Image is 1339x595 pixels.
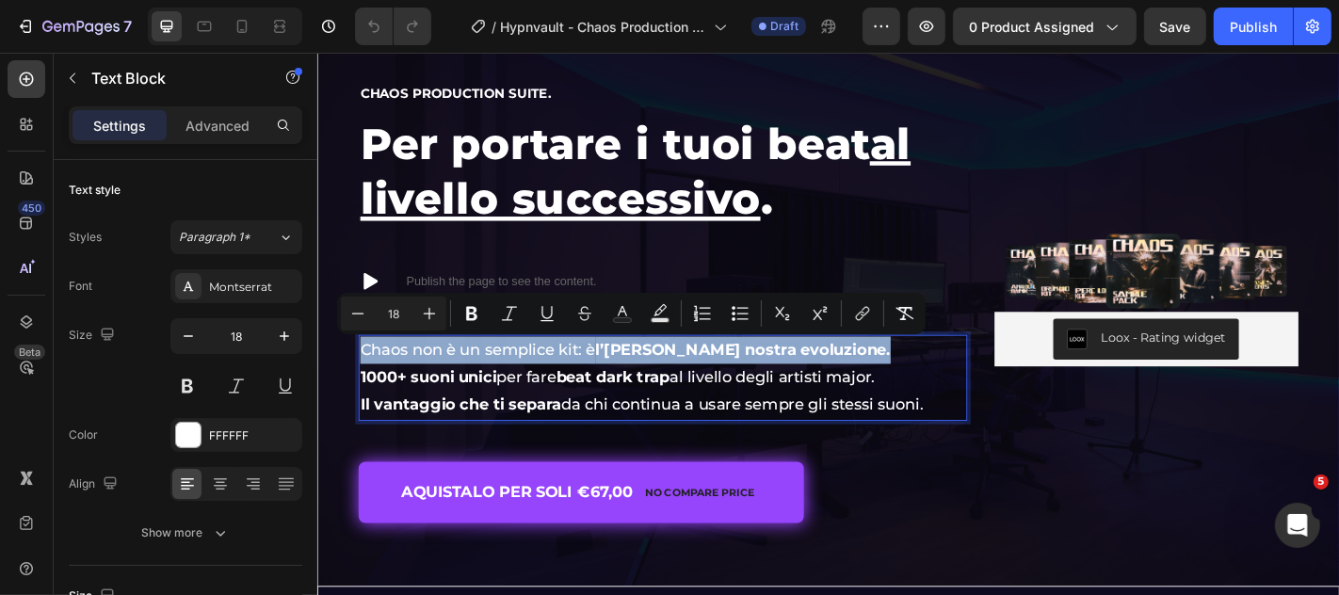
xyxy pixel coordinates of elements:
div: €67,00 [285,470,350,504]
div: Color [69,426,98,443]
iframe: Intercom live chat [1275,503,1320,548]
button: Save [1144,8,1206,45]
span: / [492,17,496,37]
div: AQUISTALO PER SOLI [92,472,282,502]
div: Styles [69,229,102,246]
strong: Il vantaggio che ti separa [47,379,269,400]
div: Loox - Rating widget [866,306,1004,326]
span: Draft [770,18,799,35]
button: Paragraph 1* [170,220,302,254]
span: Hypnvault - Chaos Production Suite [500,17,706,37]
div: Text style [69,182,121,199]
p: Publish the page to see the content. [98,244,308,264]
img: loox.png [829,306,851,329]
u: al livello successivo [47,72,656,191]
p: No compare price [362,481,483,492]
div: FFFFFF [209,427,298,444]
h1: Per portare i tuoi beat . [45,69,718,195]
button: 7 [8,8,140,45]
p: da chi continua a usare sempre gli stessi suoni. [47,375,717,405]
div: Rich Text Editor. Editing area: main [45,313,718,408]
button: AQUISTALO PER SOLI [45,453,538,521]
div: Align [69,472,121,497]
div: 450 [18,201,45,216]
span: Paragraph 1* [179,229,250,246]
p: Chaos non è un semplice kit: è [47,314,717,345]
span: 5 [1314,474,1329,490]
div: Publish [1230,17,1277,37]
div: Show more [142,523,230,542]
h2: Chaos Production Suite. [45,35,718,57]
div: Beta [14,345,45,360]
p: Text Block [91,67,251,89]
p: per fare al livello degli artisti major. [47,345,717,375]
strong: 1000+ suoni unici [47,349,198,370]
button: Publish [1214,8,1293,45]
img: Hypnvault - Chaos Production Suite Main GFX [749,197,1085,286]
div: Undo/Redo [355,8,431,45]
strong: beat dark trap [264,349,389,370]
div: Montserrat [209,279,298,296]
p: 7 [123,15,132,38]
p: Settings [93,116,146,136]
span: Save [1160,19,1191,35]
p: Advanced [186,116,250,136]
button: Loox - Rating widget [814,295,1019,340]
button: 0 product assigned [953,8,1137,45]
div: Size [69,323,119,348]
div: Editor contextual toolbar [337,293,926,334]
span: 0 product assigned [969,17,1094,37]
strong: l’[PERSON_NAME] nostra evoluzione. [307,319,634,340]
button: Show more [69,516,302,550]
div: Font [69,278,92,295]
